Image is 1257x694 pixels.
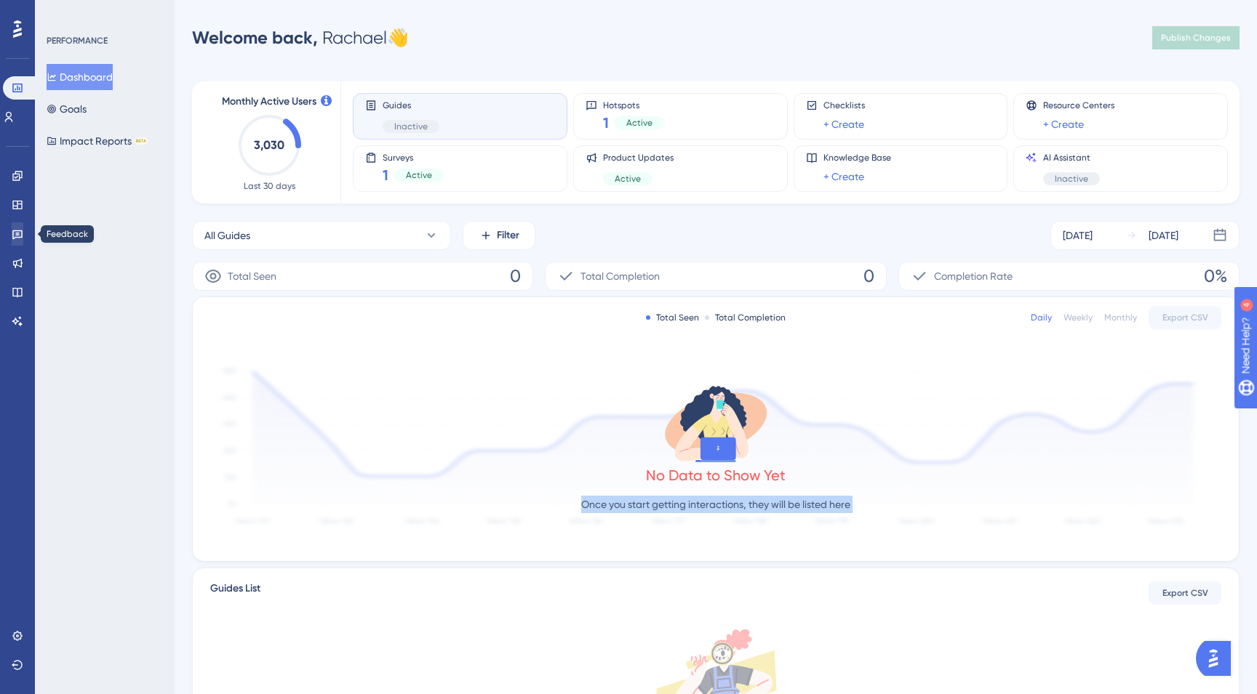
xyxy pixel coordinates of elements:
span: Active [615,173,641,185]
div: Weekly [1064,312,1093,323]
div: Monthly [1104,312,1137,323]
div: [DATE] [1063,227,1093,244]
button: Export CSV [1149,581,1221,605]
span: Total Completion [580,267,660,285]
span: Guides List [210,580,260,606]
span: All Guides [204,227,250,244]
span: Total Seen [228,267,276,285]
span: Knowledge Base [823,152,891,164]
a: + Create [823,116,864,133]
text: 3,030 [254,138,284,152]
iframe: UserGuiding AI Assistant Launcher [1196,637,1240,680]
div: No Data to Show Yet [646,465,786,485]
button: Export CSV [1149,306,1221,329]
span: Last 30 days [244,180,295,192]
div: [DATE] [1149,227,1178,244]
span: 0 [863,265,874,288]
button: Filter [463,221,535,250]
button: Publish Changes [1152,26,1240,49]
span: 1 [603,113,609,133]
span: Welcome back, [192,27,318,48]
span: Completion Rate [934,267,1013,285]
span: Resource Centers [1043,100,1114,111]
span: 0% [1204,265,1227,288]
button: Dashboard [47,64,113,90]
span: 1 [383,165,388,185]
span: Publish Changes [1161,32,1231,44]
span: Need Help? [34,4,91,21]
span: Surveys [383,152,444,162]
span: AI Assistant [1043,152,1100,164]
span: Active [406,169,432,181]
span: Guides [383,100,439,111]
button: Impact ReportsBETA [47,128,148,154]
span: Active [626,117,653,129]
span: Monthly Active Users [222,93,316,110]
button: All Guides [192,221,451,250]
a: + Create [1043,116,1084,133]
div: Daily [1031,312,1052,323]
div: 4 [101,7,105,19]
div: Total Seen [646,312,699,323]
span: Hotspots [603,100,664,110]
span: Filter [497,227,519,244]
div: Rachael 👋 [192,26,409,49]
span: Checklists [823,100,865,111]
span: Export CSV [1162,587,1208,599]
span: Inactive [394,121,428,132]
p: Once you start getting interactions, they will be listed here [581,496,850,513]
span: Product Updates [603,152,674,164]
span: Export CSV [1162,312,1208,323]
button: Goals [47,96,87,122]
span: 0 [510,265,521,288]
a: + Create [823,168,864,185]
div: PERFORMANCE [47,35,108,47]
div: Total Completion [705,312,786,323]
div: BETA [135,137,148,145]
span: Inactive [1055,173,1088,185]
